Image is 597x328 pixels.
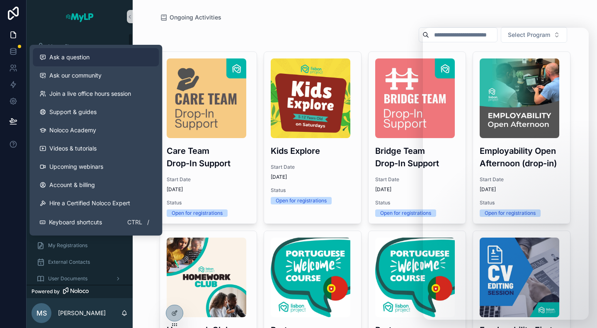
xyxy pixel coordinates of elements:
img: 1.jpg [271,238,350,317]
iframe: Intercom live chat [423,28,589,320]
a: BRIDGE.jpgBridge Team Drop-In SupportStart Date[DATE]StatusOpen for registrations [368,51,466,224]
span: Keyboard shortcuts [49,218,102,226]
span: Account & billing [49,181,95,189]
p: [PERSON_NAME] [58,309,106,317]
img: App logo [65,10,94,23]
span: Noloco Academy [49,126,96,134]
img: HWC-Logo---Main-Version.png [167,238,246,317]
img: MyLP-Kids-Explore.png [271,58,350,138]
span: Join a live office hours session [49,90,131,98]
a: External Contacts [32,255,128,270]
span: Ongoing Activities [170,13,221,22]
span: / [145,219,151,226]
a: User Documents [32,271,128,286]
span: Videos & tutorials [49,144,97,153]
span: [DATE] [375,186,459,193]
div: Open for registrations [172,209,223,217]
div: scrollable content [27,33,133,285]
a: MyLP-Kids-Explore.pngKids ExploreStart Date[DATE]StatusOpen for registrations [264,51,362,224]
span: Ctrl [126,217,143,227]
span: Hire a Certified Noloco Expert [49,199,130,207]
img: CARE.jpg [167,58,246,138]
span: Ask a question [49,53,90,61]
div: Open for registrations [276,197,327,204]
span: Support & guides [49,108,97,116]
button: Keyboard shortcutsCtrl/ [33,212,159,232]
a: Ask our community [33,66,159,85]
span: [DATE] [167,186,250,193]
img: BRIDGE.jpg [375,58,455,138]
span: Start Date [167,176,250,183]
img: 1.jpg [375,238,455,317]
a: CARE.jpgCare Team Drop-In SupportStart Date[DATE]StatusOpen for registrations [160,51,257,224]
span: My Registrations [48,242,87,249]
span: Status [375,199,459,206]
a: Upcoming webinars [33,158,159,176]
a: Account & billing [33,176,159,194]
a: Videos & tutorials [33,139,159,158]
a: Join a live office hours session [33,85,159,103]
span: Upcoming webinars [49,163,103,171]
span: Status [271,187,354,194]
span: User Documents [48,275,87,282]
button: Ask a question [33,48,159,66]
span: Status [167,199,250,206]
span: My profile [48,43,72,50]
h3: Care Team Drop-In Support [167,145,250,170]
span: Ask our community [49,71,102,80]
a: Ongoing Activities [160,13,221,22]
a: Noloco Academy [33,121,159,139]
a: My Registrations [32,238,128,253]
h3: Kids Explore [271,145,354,157]
h3: Bridge Team Drop-In Support [375,145,459,170]
span: MS [36,308,47,318]
span: Powered by [32,288,60,295]
a: Support & guides [33,103,159,121]
a: Powered by [27,285,133,298]
a: My profile [32,39,128,54]
button: Hire a Certified Noloco Expert [33,194,159,212]
div: Open for registrations [380,209,431,217]
button: Select Button [501,27,567,43]
span: External Contacts [48,259,90,265]
span: Start Date [271,164,354,170]
span: Start Date [375,176,459,183]
span: [DATE] [271,174,354,180]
